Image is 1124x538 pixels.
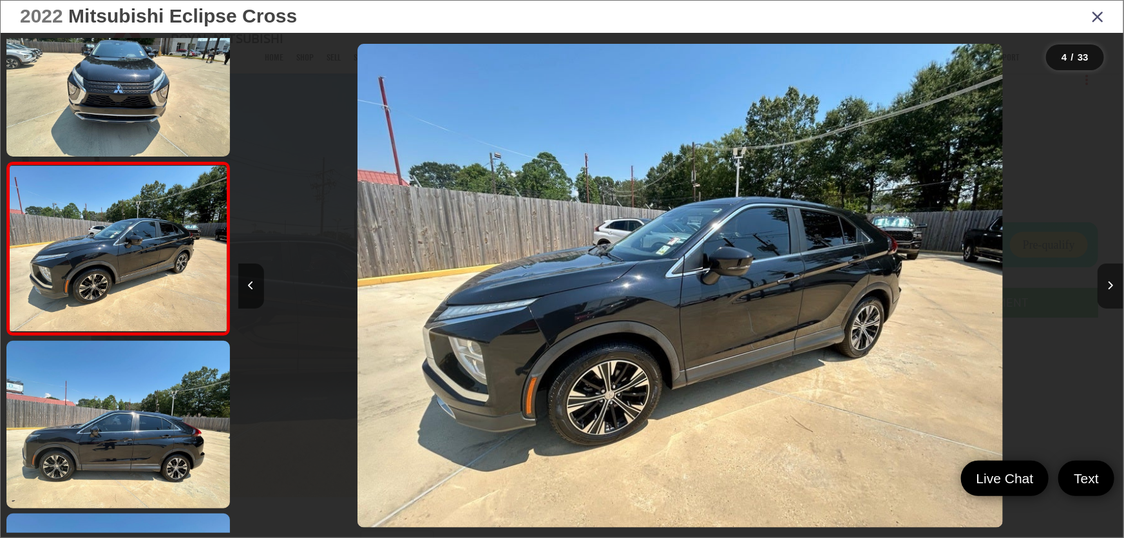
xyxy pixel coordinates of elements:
span: 4 [1062,52,1067,62]
span: 33 [1078,52,1089,62]
i: Close gallery [1091,8,1104,24]
span: / [1070,53,1075,62]
span: Live Chat [970,470,1040,487]
img: 2022 Mitsubishi Eclipse Cross SE [8,166,229,331]
span: Text [1067,470,1105,487]
a: Text [1058,461,1114,496]
span: Mitsubishi Eclipse Cross [68,5,297,26]
img: 2022 Mitsubishi Eclipse Cross SE [5,339,233,510]
div: 2022 Mitsubishi Eclipse Cross SE 3 [238,44,1123,528]
button: Next image [1098,264,1123,309]
span: 2022 [20,5,63,26]
a: Live Chat [961,461,1049,496]
img: 2022 Mitsubishi Eclipse Cross SE [357,44,1003,528]
button: Previous image [238,264,264,309]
